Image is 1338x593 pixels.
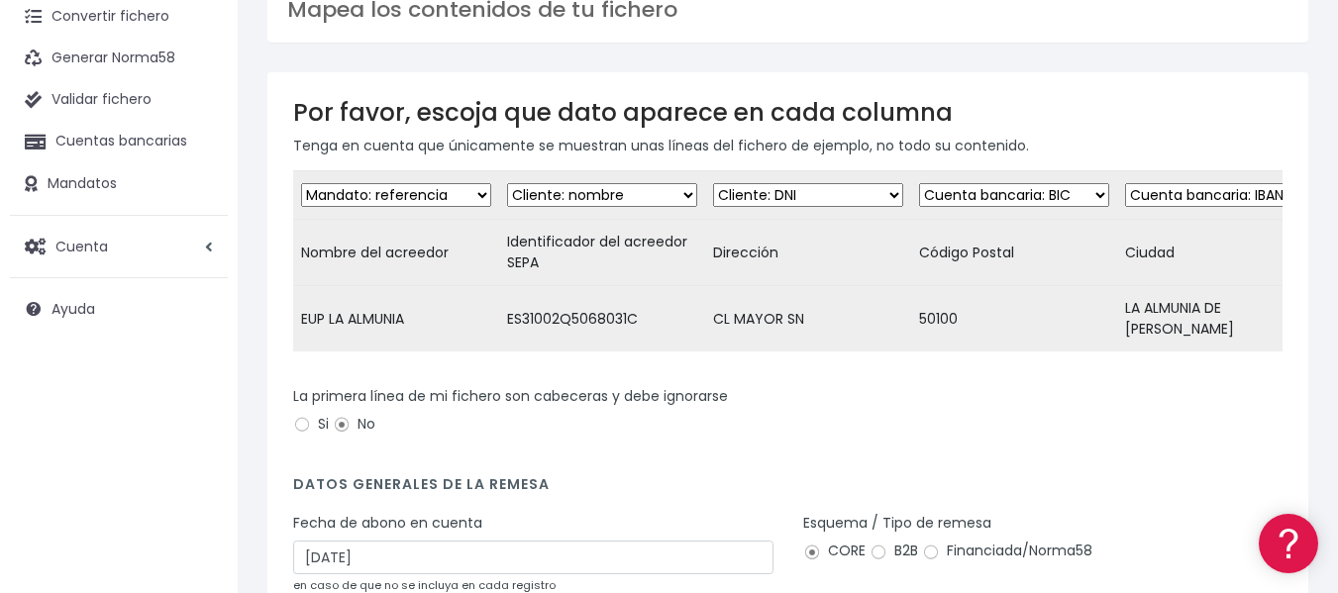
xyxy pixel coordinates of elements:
td: ES31002Q5068031C [499,286,705,352]
h3: Por favor, escoja que dato aparece en cada columna [293,98,1283,127]
a: Validar fichero [10,79,228,121]
label: Esquema / Tipo de remesa [803,513,991,534]
label: Financiada/Norma58 [922,541,1092,561]
td: CL MAYOR SN [705,286,911,352]
span: Cuenta [55,236,108,255]
td: 50100 [911,286,1117,352]
label: No [333,414,375,435]
p: Tenga en cuenta que únicamente se muestran unas líneas del fichero de ejemplo, no todo su contenido. [293,135,1283,156]
a: Cuentas bancarias [10,121,228,162]
td: Ciudad [1117,220,1323,286]
small: en caso de que no se incluya en cada registro [293,577,556,593]
label: CORE [803,541,866,561]
label: La primera línea de mi fichero son cabeceras y debe ignorarse [293,386,728,407]
a: Ayuda [10,288,228,330]
label: B2B [870,541,918,561]
td: Código Postal [911,220,1117,286]
label: Si [293,414,329,435]
h4: Datos generales de la remesa [293,476,1283,503]
a: Cuenta [10,226,228,267]
td: Nombre del acreedor [293,220,499,286]
a: Mandatos [10,163,228,205]
td: EUP LA ALMUNIA [293,286,499,352]
a: Generar Norma58 [10,38,228,79]
td: Identificador del acreedor SEPA [499,220,705,286]
td: LA ALMUNIA DE [PERSON_NAME] [1117,286,1323,352]
label: Fecha de abono en cuenta [293,513,482,534]
span: Ayuda [51,299,95,319]
td: Dirección [705,220,911,286]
